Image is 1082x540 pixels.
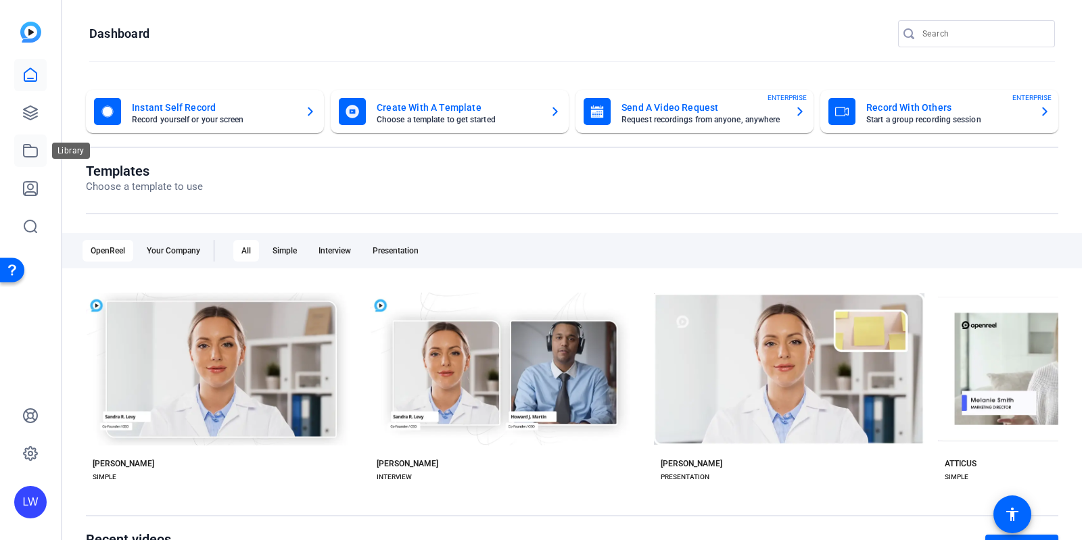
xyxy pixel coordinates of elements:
[89,26,149,42] h1: Dashboard
[768,93,807,103] span: ENTERPRISE
[661,472,709,483] div: PRESENTATION
[866,99,1029,116] mat-card-title: Record With Others
[132,99,294,116] mat-card-title: Instant Self Record
[86,90,324,133] button: Instant Self RecordRecord yourself or your screen
[93,458,154,469] div: [PERSON_NAME]
[86,163,203,179] h1: Templates
[575,90,814,133] button: Send A Video RequestRequest recordings from anyone, anywhereENTERPRISE
[866,116,1029,124] mat-card-subtitle: Start a group recording session
[331,90,569,133] button: Create With A TemplateChoose a template to get started
[139,240,208,262] div: Your Company
[377,116,539,124] mat-card-subtitle: Choose a template to get started
[377,99,539,116] mat-card-title: Create With A Template
[310,240,359,262] div: Interview
[661,458,722,469] div: [PERSON_NAME]
[377,472,412,483] div: INTERVIEW
[83,240,133,262] div: OpenReel
[1012,93,1052,103] span: ENTERPRISE
[264,240,305,262] div: Simple
[14,486,47,518] div: LW
[52,143,90,159] div: Library
[945,472,968,483] div: SIMPLE
[132,116,294,124] mat-card-subtitle: Record yourself or your screen
[820,90,1058,133] button: Record With OthersStart a group recording sessionENTERPRISE
[377,458,438,469] div: [PERSON_NAME]
[621,116,784,124] mat-card-subtitle: Request recordings from anyone, anywhere
[621,99,784,116] mat-card-title: Send A Video Request
[364,240,427,262] div: Presentation
[20,22,41,43] img: blue-gradient.svg
[1004,506,1020,522] mat-icon: accessibility
[93,472,116,483] div: SIMPLE
[922,26,1044,42] input: Search
[233,240,259,262] div: All
[945,458,977,469] div: ATTICUS
[86,179,203,195] p: Choose a template to use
